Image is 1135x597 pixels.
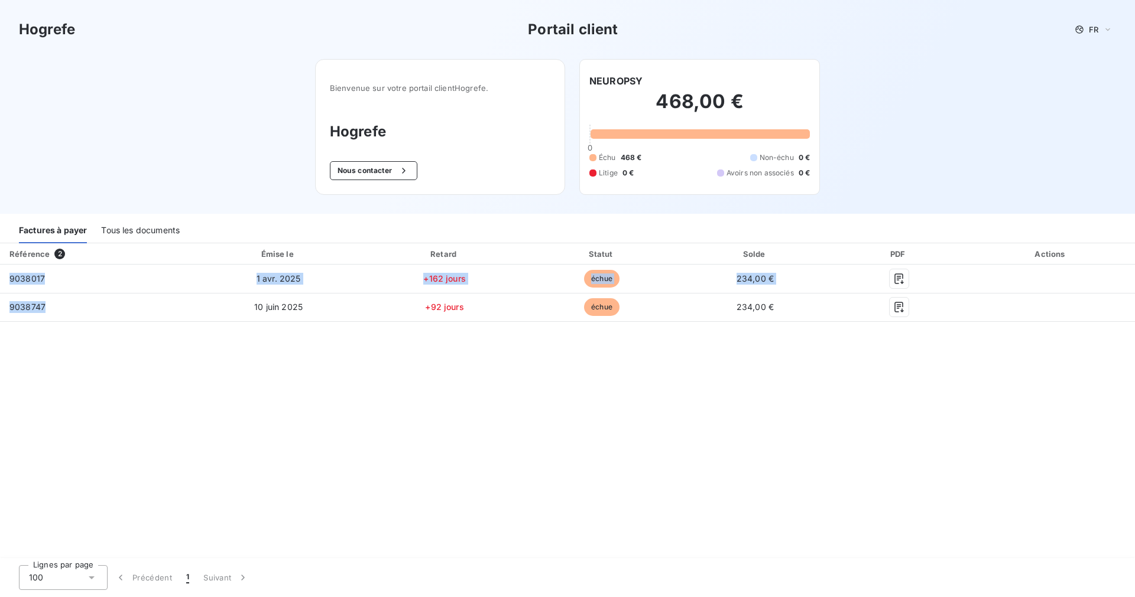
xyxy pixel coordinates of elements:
[599,152,616,163] span: Échu
[19,218,87,243] div: Factures à payer
[108,565,179,590] button: Précédent
[969,248,1133,260] div: Actions
[682,248,828,260] div: Solde
[737,302,774,312] span: 234,00 €
[9,273,45,283] span: 9038017
[527,248,677,260] div: Statut
[9,249,50,259] div: Référence
[727,168,794,178] span: Avoirs non associés
[19,19,75,40] h3: Hogrefe
[196,565,256,590] button: Suivant
[621,152,642,163] span: 468 €
[425,302,463,312] span: +92 jours
[101,218,180,243] div: Tous les documents
[599,168,618,178] span: Litige
[589,90,810,125] h2: 468,00 €
[330,83,550,93] span: Bienvenue sur votre portail client Hogrefe .
[589,74,643,88] h6: NEUROPSY
[1089,25,1098,34] span: FR
[760,152,794,163] span: Non-échu
[799,152,810,163] span: 0 €
[54,249,65,259] span: 2
[330,121,550,142] h3: Hogrefe
[330,161,417,180] button: Nous contacter
[9,302,46,312] span: 9038747
[622,168,634,178] span: 0 €
[179,565,196,590] button: 1
[584,270,620,288] span: échue
[257,273,301,283] span: 1 avr. 2025
[584,298,620,316] span: échue
[254,302,303,312] span: 10 juin 2025
[368,248,522,260] div: Retard
[194,248,363,260] div: Émise le
[423,273,466,283] span: +162 jours
[588,143,592,152] span: 0
[737,273,774,283] span: 234,00 €
[834,248,965,260] div: PDF
[799,168,810,178] span: 0 €
[29,572,43,583] span: 100
[528,19,618,40] h3: Portail client
[186,572,189,583] span: 1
